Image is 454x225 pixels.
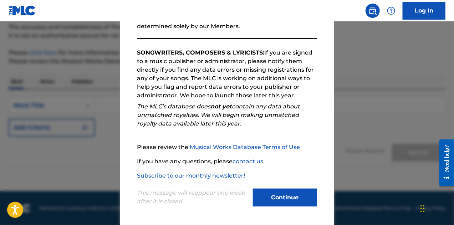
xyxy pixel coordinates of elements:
[137,157,317,166] p: If you have any questions, please .
[137,48,317,100] p: If you are signed to a music publisher or administrator, please notify them directly if you find ...
[368,6,377,15] img: search
[211,103,232,110] strong: not yet
[384,4,398,18] div: Help
[420,198,425,219] div: Drag
[253,189,317,206] button: Continue
[366,4,380,18] a: Public Search
[418,191,454,225] iframe: Chat Widget
[137,14,317,31] p: The accuracy and completeness of The MLC’s data is determined solely by our Members.
[403,2,445,20] a: Log In
[434,134,454,191] iframe: Resource Center
[387,6,396,15] img: help
[137,103,300,127] em: The MLC’s database does contain any data about unmatched royalties. We will begin making unmatche...
[233,158,264,165] a: contact us
[9,5,36,16] img: MLC Logo
[137,189,249,206] p: This message will reappear one week after it is closed.
[190,144,300,150] a: Musical Works Database Terms of Use
[137,49,265,56] strong: SONGWRITERS, COMPOSERS & LYRICISTS:
[137,172,245,179] a: Subscribe to our monthly newsletter!
[137,143,317,152] p: Please review the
